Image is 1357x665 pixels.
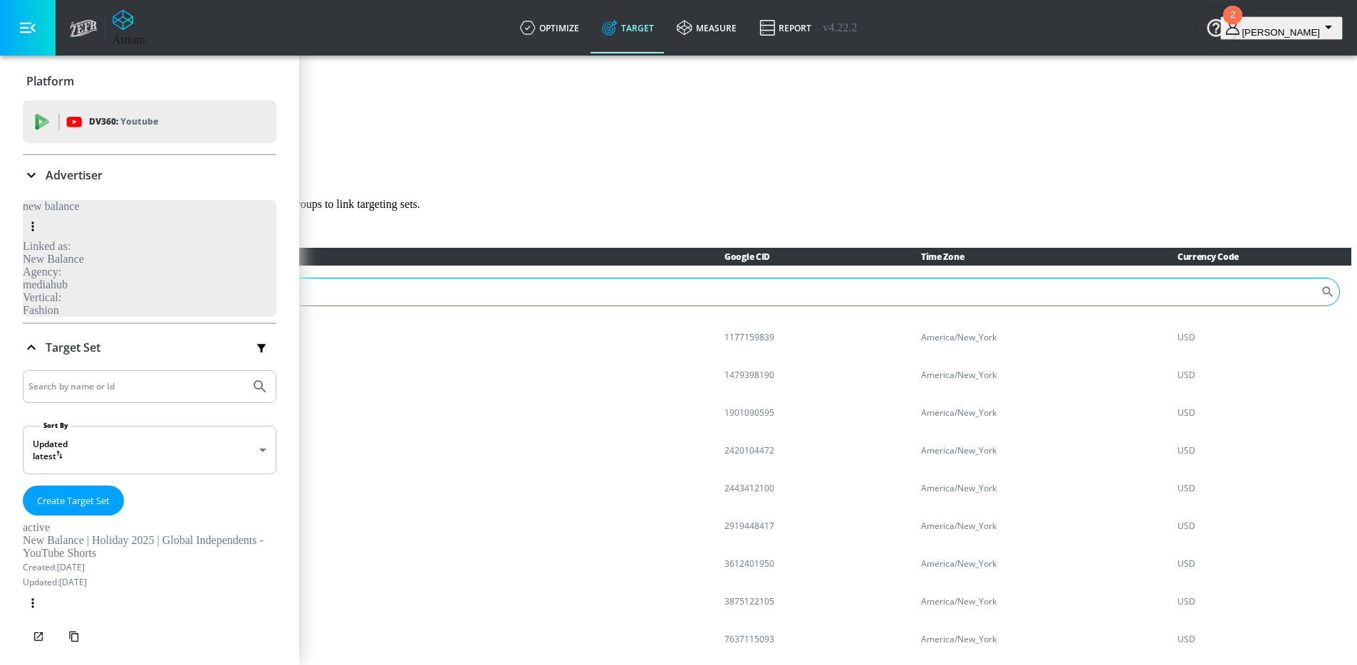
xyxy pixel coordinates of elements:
div: Make a selection [6,235,1351,248]
th: Time Zone [898,248,1155,266]
a: Report [748,2,823,53]
p: USD [1177,632,1340,646]
div: new balance [23,200,84,213]
p: 1901090595 [724,405,887,420]
button: [PERSON_NAME] [1220,16,1343,40]
p: 7637115093 [724,632,887,646]
div: Google Ads Account [6,222,1351,235]
div: active [23,521,276,534]
p: America/New_York [921,556,1143,571]
p: 1479398190 [724,367,887,382]
div: Google Ads AccountMake a selection [6,222,1351,248]
p: America/New_York [921,481,1143,496]
p: America/New_York [921,518,1143,533]
p: Youtube [120,114,158,129]
input: Search CID Name or Number [17,278,1321,306]
p: New Balance | 2025 Grey Days (MediaHub) [28,405,690,420]
p: America/New_York [921,632,1143,646]
p: Target Set [46,340,100,355]
span: latest [33,450,56,462]
div: 2 [1230,15,1235,33]
p: New Balance | 2024 Lifestyle MADE (MediaHub) [28,330,690,345]
div: Target Set [23,324,276,371]
p: USD [1177,556,1340,571]
p: 2420104472 [724,443,887,458]
p: USD [1177,367,1340,382]
a: Target [591,2,665,53]
p: [DATE] [23,560,276,575]
th: Currency Code [1155,248,1351,266]
div: activeNew Balance | Holiday 2025 | Global Independents - YouTube ShortsCreated:[DATE]Updated:[DATE] [23,521,276,656]
p: USD [1177,443,1340,458]
button: Create Target Set [23,486,124,516]
span: v 4.22.2 [823,21,857,34]
span: Updated: [23,576,59,588]
p: USD [1177,594,1340,609]
p: USD [1177,518,1340,533]
div: mediahub [23,278,84,291]
p: 3875122105 [724,594,887,609]
p: New Balance | H1'25 Running | [GEOGRAPHIC_DATA] (MediaHub) [28,518,690,533]
div: Linked as: [23,240,84,253]
button: Copy Targeting Set Link [54,617,94,656]
p: Advertiser [46,167,103,183]
div: Search CID Name or Number [17,278,1340,306]
p: DV360: [89,114,158,130]
label: Sort By [41,421,71,430]
p: 2919448417 [724,518,887,533]
a: Atrium [113,9,145,46]
div: New Balance [23,253,84,266]
div: Advertiser [23,155,276,195]
a: optimize [509,2,591,53]
a: measure [665,2,748,53]
p: 2443412100 [724,481,887,496]
p: New Balance | H1'25 Lifestyle (MediaHub) [28,556,690,571]
button: Open Resource Center, 2 new notifications [1196,7,1236,47]
span: Created: [23,561,57,573]
div: DV360: Youtube [23,100,276,143]
p: America/New_York [921,594,1143,609]
th: CID Name [6,248,702,266]
p: [DATE] [23,575,276,590]
input: Search by name or Id [28,377,244,396]
div: Number of CIDs: [6,174,1351,187]
span: Create Target Set [37,493,110,509]
p: Select campaigns and corresponding Google Accounts and ad-groups to link targeting sets. [6,198,1351,211]
div: Platform [23,61,276,101]
div: Atrium [113,33,145,46]
p: 3612401950 [724,556,887,571]
div: New Balance | Holiday 2025 | Global Independents - YouTube Shorts [23,534,276,560]
p: America/New_York [921,367,1143,382]
p: USD [1177,330,1340,345]
p: New Balance | H1'25 Running - Products (MediaHub) [28,632,690,646]
div: Fashion [23,304,84,317]
div: Google MCC ID: [6,134,1351,174]
div: Updated [33,438,254,450]
p: New Balance | Reservation [28,367,690,382]
span: login as: nathan.mistretta@zefr.com [1242,27,1320,38]
div: Vertical: [23,291,84,304]
p: New Balance | Grey Day (Mediahub) [28,443,690,458]
p: Platform [26,73,74,89]
div: Agency: [23,266,84,278]
div: new balanceLinked as:New BalanceAgency:mediahubVertical:Fashion [23,200,84,317]
p: New Balance | H2'25 Lifestyle Halo/Product (MediaHub) [28,594,690,609]
div: new balance [6,81,1351,94]
button: Open in new window [23,621,54,652]
p: New Balance | Sports 1H'25 [28,481,690,496]
p: USD [1177,481,1340,496]
p: 1177159839 [724,330,887,345]
p: USD [1177,405,1340,420]
div: new balanceLinked as:New BalanceAgency:mediahubVertical:Fashion [23,200,276,317]
p: America/New_York [921,330,1143,345]
th: Google CID [702,248,898,266]
p: America/New_York [921,443,1143,458]
p: America/New_York [921,405,1143,420]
